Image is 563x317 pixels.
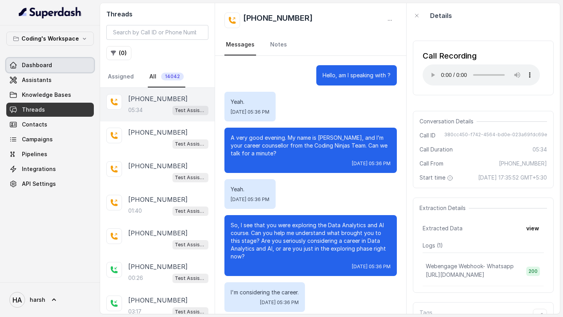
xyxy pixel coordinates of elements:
a: Assigned [106,66,135,87]
a: Pipelines [6,147,94,161]
p: So, I see that you were exploring the Data Analytics and AI course. Can you help me understand wh... [231,221,391,260]
span: [DATE] 05:36 PM [352,264,391,270]
p: [PHONE_NUMBER] [128,161,188,171]
span: Extracted Data [423,224,463,232]
span: Call Duration [420,146,453,153]
span: 05:34 [533,146,547,153]
p: Test Assistant-3 [175,174,206,182]
span: [DATE] 05:36 PM [231,196,269,203]
p: Test Assistant-3 [175,207,206,215]
a: Integrations [6,162,94,176]
p: I'm considering the career. [231,289,299,296]
a: Notes [269,34,289,55]
h2: [PHONE_NUMBER] [243,12,313,28]
p: Test Assistant-3 [175,241,206,249]
p: Logs ( 1 ) [423,242,544,249]
span: Start time [420,174,455,182]
button: (0) [106,46,131,60]
img: light.svg [19,6,82,19]
p: Coding's Workspace [22,34,79,43]
audio: Your browser does not support the audio element. [423,64,540,85]
p: Details [430,11,452,20]
span: [DATE] 17:35:52 GMT+5:30 [478,174,547,182]
p: [PHONE_NUMBER] [128,195,188,204]
p: 05:34 [128,106,143,114]
p: [PHONE_NUMBER] [128,128,188,137]
p: Test Assistant- 2 [175,107,206,114]
span: Conversation Details [420,118,477,125]
p: Webengage Webhook- Whatsapp [426,262,514,270]
p: Test Assistant-3 [175,308,206,316]
nav: Tabs [224,34,397,55]
button: view [522,221,544,235]
a: Knowledge Bases [6,88,94,102]
span: Call ID [420,132,436,139]
p: Hello, am I speaking with ? [323,71,391,79]
a: Campaigns [6,132,94,146]
p: 01:40 [128,207,142,215]
span: [DATE] 05:36 PM [352,160,391,167]
div: Call Recording [423,50,540,61]
span: 14042 [161,73,184,80]
a: Threads [6,103,94,117]
button: Coding's Workspace [6,32,94,46]
span: [DATE] 05:36 PM [260,299,299,306]
p: 03:17 [128,308,142,315]
p: [PHONE_NUMBER] [128,228,188,238]
a: harsh [6,289,94,311]
p: Yeah. [231,98,269,106]
span: 200 [526,267,540,276]
p: 00:26 [128,274,143,282]
p: Yeah. [231,185,269,193]
p: Test Assistant-3 [175,140,206,148]
a: Messages [224,34,256,55]
h2: Threads [106,9,208,19]
span: [URL][DOMAIN_NAME] [426,271,484,278]
a: API Settings [6,177,94,191]
p: [PHONE_NUMBER] [128,296,188,305]
p: [PHONE_NUMBER] [128,262,188,271]
a: Assistants [6,73,94,87]
p: Test Assistant-3 [175,274,206,282]
p: [PHONE_NUMBER] [128,94,188,103]
a: Dashboard [6,58,94,72]
nav: Tabs [106,66,208,87]
span: Call From [420,160,443,167]
a: All14042 [148,66,185,87]
span: [DATE] 05:36 PM [231,109,269,115]
p: A very good evening. My name is [PERSON_NAME], and I’m your career counsellor from the Coding Nin... [231,134,391,157]
span: [PHONE_NUMBER] [499,160,547,167]
input: Search by Call ID or Phone Number [106,25,208,40]
span: Extraction Details [420,204,469,212]
span: 380cc450-f742-4564-bd0e-023a69fdc69e [444,132,547,139]
a: Contacts [6,118,94,132]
